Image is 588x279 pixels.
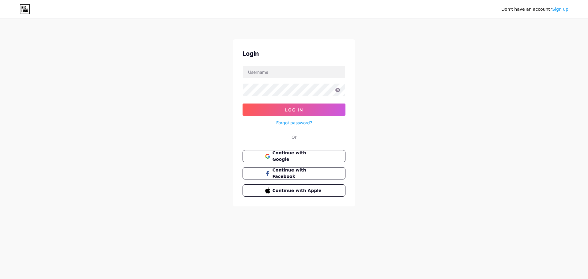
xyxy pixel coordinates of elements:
[501,6,568,13] div: Don't have an account?
[273,167,323,180] span: Continue with Facebook
[292,134,296,140] div: Or
[276,119,312,126] a: Forgot password?
[273,150,323,163] span: Continue with Google
[243,49,345,58] div: Login
[285,107,303,112] span: Log In
[552,7,568,12] a: Sign up
[243,167,345,179] button: Continue with Facebook
[243,104,345,116] button: Log In
[243,150,345,162] button: Continue with Google
[243,184,345,197] button: Continue with Apple
[243,66,345,78] input: Username
[273,187,323,194] span: Continue with Apple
